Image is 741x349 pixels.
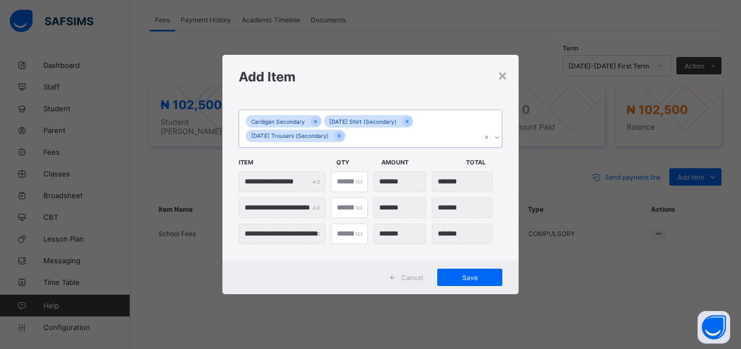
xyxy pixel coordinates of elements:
div: × [497,66,508,84]
span: Cancel [401,274,423,282]
span: Total [466,153,506,172]
span: Amount [381,153,461,172]
div: [DATE] Trousers (Secondary) [246,130,334,142]
button: Open asap [698,311,730,344]
div: Cardigan Secondary [246,115,310,128]
span: Item [239,153,331,172]
span: Qty [336,153,376,172]
div: [DATE] Shirt (Secondary) [324,115,402,128]
h1: Add Item [239,69,502,85]
span: Save [445,274,494,282]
